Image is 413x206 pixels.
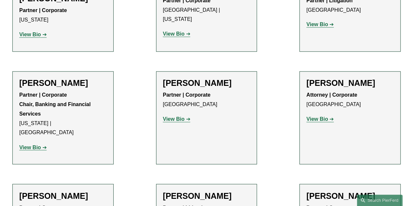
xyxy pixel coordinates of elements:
[306,90,394,109] p: [GEOGRAPHIC_DATA]
[163,92,211,98] strong: Partner | Corporate
[19,8,67,13] strong: Partner | Corporate
[163,116,190,122] a: View Bio
[19,90,107,137] p: [US_STATE] | [GEOGRAPHIC_DATA]
[19,92,92,117] strong: Partner | Corporate Chair, Banking and Financial Services
[19,6,107,25] p: [US_STATE]
[19,32,47,37] a: View Bio
[306,191,394,200] h2: [PERSON_NAME]
[163,31,190,37] a: View Bio
[306,116,334,122] a: View Bio
[306,78,394,88] h2: [PERSON_NAME]
[163,78,250,88] h2: [PERSON_NAME]
[163,90,250,109] p: [GEOGRAPHIC_DATA]
[306,22,328,27] strong: View Bio
[19,191,107,200] h2: [PERSON_NAME]
[19,144,41,150] strong: View Bio
[19,78,107,88] h2: [PERSON_NAME]
[357,195,403,206] a: Search this site
[306,22,334,27] a: View Bio
[163,116,184,122] strong: View Bio
[163,191,250,200] h2: [PERSON_NAME]
[163,31,184,37] strong: View Bio
[19,32,41,37] strong: View Bio
[306,92,357,98] strong: Attorney | Corporate
[306,116,328,122] strong: View Bio
[19,144,47,150] a: View Bio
